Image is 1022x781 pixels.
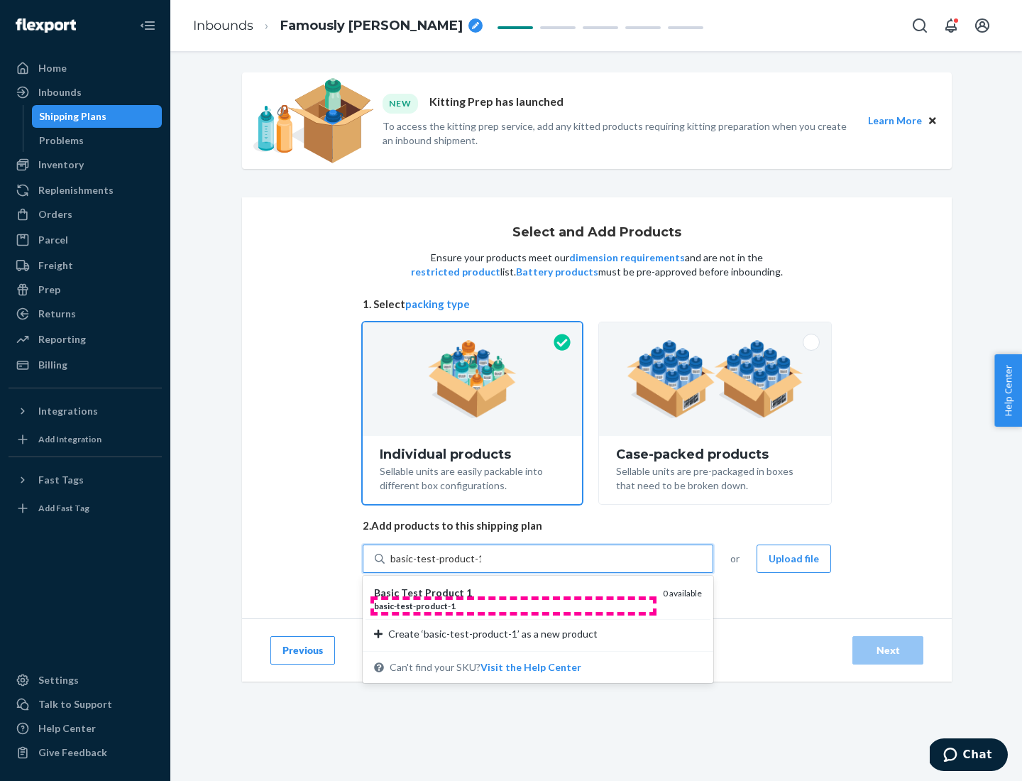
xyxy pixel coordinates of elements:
[390,552,481,566] input: Basic Test Product 1basic-test-product-10 availableCreate ‘basic-test-product-1’ as a new product...
[182,5,494,47] ol: breadcrumbs
[937,11,965,40] button: Open notifications
[757,545,831,573] button: Upload file
[930,738,1008,774] iframe: Opens a widget where you can chat to one of our agents
[627,340,803,418] img: case-pack.59cecea509d18c883b923b81aeac6d0b.png
[9,741,162,764] button: Give Feedback
[38,673,79,687] div: Settings
[38,721,96,736] div: Help Center
[9,469,162,491] button: Fast Tags
[38,233,68,247] div: Parcel
[133,11,162,40] button: Close Navigation
[411,265,500,279] button: restricted product
[38,433,101,445] div: Add Integration
[9,717,162,740] a: Help Center
[363,297,831,312] span: 1. Select
[363,518,831,533] span: 2. Add products to this shipping plan
[38,358,67,372] div: Billing
[428,340,517,418] img: individual-pack.facf35554cb0f1810c75b2bd6df2d64e.png
[852,636,923,665] button: Next
[968,11,996,40] button: Open account menu
[39,133,84,148] div: Problems
[38,404,98,418] div: Integrations
[9,428,162,451] a: Add Integration
[416,601,448,611] em: product
[280,17,463,35] span: Famously Jolly Snowshoe
[38,258,73,273] div: Freight
[270,636,335,665] button: Previous
[374,601,394,611] em: basic
[380,461,565,493] div: Sellable units are easily packable into different box configurations.
[9,278,162,301] a: Prep
[32,129,163,152] a: Problems
[480,660,581,674] button: Basic Test Product 1basic-test-product-10 availableCreate ‘basic-test-product-1’ as a new product...
[569,251,685,265] button: dimension requirements
[410,251,784,279] p: Ensure your products meet our and are not in the list. must be pre-approved before inbounding.
[9,153,162,176] a: Inventory
[383,119,855,148] p: To access the kitting prep service, add any kitted products requiring kitting preparation when yo...
[380,447,565,461] div: Individual products
[9,254,162,277] a: Freight
[512,226,681,240] h1: Select and Add Products
[383,94,418,113] div: NEW
[730,552,740,566] span: or
[9,354,162,376] a: Billing
[32,105,163,128] a: Shipping Plans
[9,81,162,104] a: Inbounds
[466,586,472,599] em: 1
[39,109,106,124] div: Shipping Plans
[16,18,76,33] img: Flexport logo
[9,400,162,422] button: Integrations
[38,473,84,487] div: Fast Tags
[9,229,162,251] a: Parcel
[401,586,423,599] em: Test
[9,57,162,80] a: Home
[9,302,162,325] a: Returns
[663,588,702,599] span: 0 available
[868,113,922,129] button: Learn More
[374,586,399,599] em: Basic
[9,179,162,202] a: Replenishments
[616,461,814,493] div: Sellable units are pre-packaged in boxes that need to be broken down.
[38,61,67,75] div: Home
[864,643,911,657] div: Next
[405,297,470,312] button: packing type
[388,627,598,641] span: Create ‘basic-test-product-1’ as a new product
[429,94,564,113] p: Kitting Prep has launched
[9,669,162,692] a: Settings
[994,354,1022,427] button: Help Center
[397,601,413,611] em: test
[38,697,112,711] div: Talk to Support
[38,502,89,514] div: Add Fast Tag
[38,158,84,172] div: Inventory
[390,660,581,674] span: Can't find your SKU?
[425,586,464,599] em: Product
[451,601,456,611] em: 1
[38,745,107,760] div: Give Feedback
[38,283,60,297] div: Prep
[516,265,598,279] button: Battery products
[38,332,86,346] div: Reporting
[9,497,162,520] a: Add Fast Tag
[38,183,114,197] div: Replenishments
[906,11,934,40] button: Open Search Box
[925,113,940,129] button: Close
[193,18,253,33] a: Inbounds
[9,203,162,226] a: Orders
[616,447,814,461] div: Case-packed products
[9,693,162,716] button: Talk to Support
[38,85,82,99] div: Inbounds
[9,328,162,351] a: Reporting
[38,307,76,321] div: Returns
[374,600,652,612] div: - - -
[38,207,72,222] div: Orders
